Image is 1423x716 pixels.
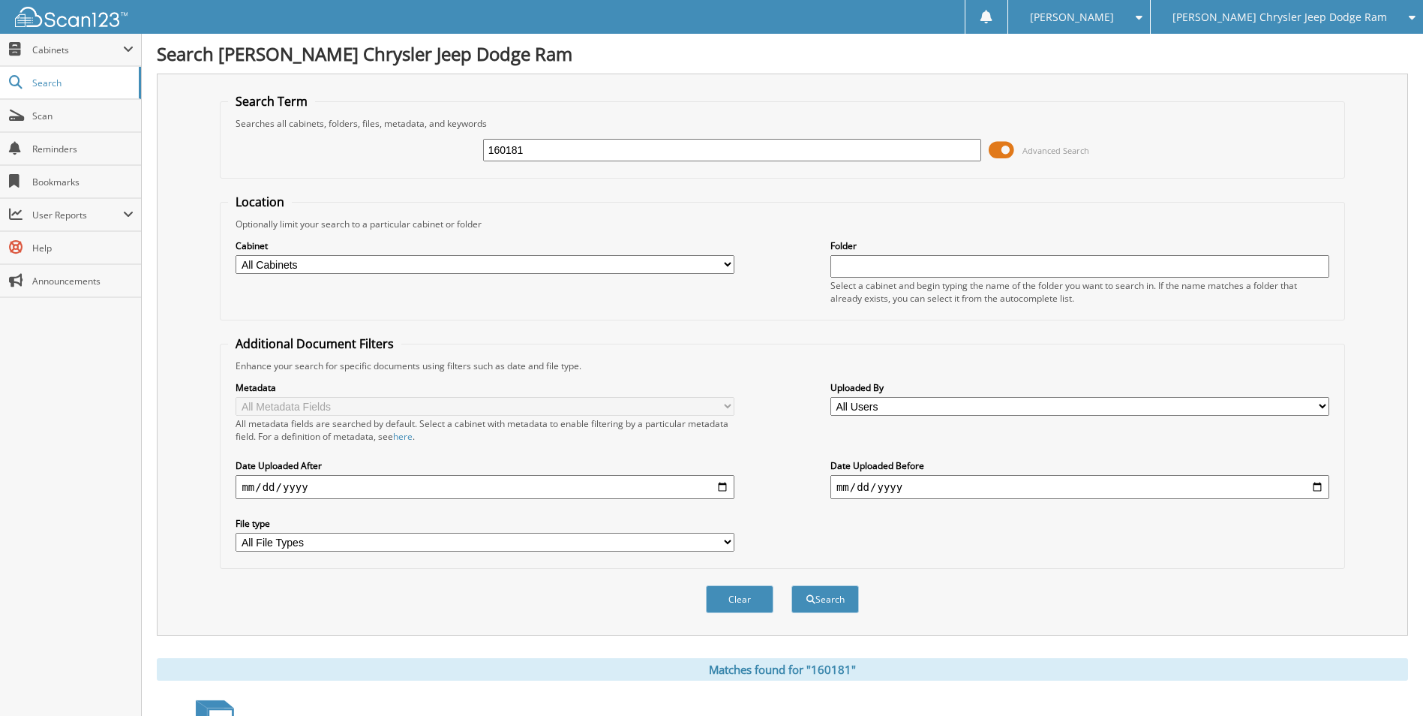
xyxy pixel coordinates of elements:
label: File type [236,517,734,530]
button: Search [791,585,859,613]
span: Search [32,77,131,89]
div: Optionally limit your search to a particular cabinet or folder [228,218,1336,230]
span: [PERSON_NAME] [1030,13,1114,22]
label: Folder [830,239,1329,252]
label: Cabinet [236,239,734,252]
legend: Search Term [228,93,315,110]
h1: Search [PERSON_NAME] Chrysler Jeep Dodge Ram [157,41,1408,66]
span: Reminders [32,143,134,155]
div: Searches all cabinets, folders, files, metadata, and keywords [228,117,1336,130]
button: Clear [706,585,773,613]
img: scan123-logo-white.svg [15,7,128,27]
span: Cabinets [32,44,123,56]
legend: Additional Document Filters [228,335,401,352]
span: [PERSON_NAME] Chrysler Jeep Dodge Ram [1172,13,1387,22]
span: Scan [32,110,134,122]
label: Metadata [236,381,734,394]
span: Bookmarks [32,176,134,188]
span: Announcements [32,275,134,287]
span: Help [32,242,134,254]
label: Uploaded By [830,381,1329,394]
div: Enhance your search for specific documents using filters such as date and file type. [228,360,1336,372]
div: All metadata fields are searched by default. Select a cabinet with metadata to enable filtering b... [236,417,734,443]
span: Advanced Search [1022,145,1089,156]
label: Date Uploaded After [236,459,734,472]
input: end [830,475,1329,499]
legend: Location [228,194,292,210]
div: Matches found for "160181" [157,658,1408,681]
label: Date Uploaded Before [830,459,1329,472]
input: start [236,475,734,499]
a: here [393,430,413,443]
div: Select a cabinet and begin typing the name of the folder you want to search in. If the name match... [830,279,1329,305]
span: User Reports [32,209,123,221]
